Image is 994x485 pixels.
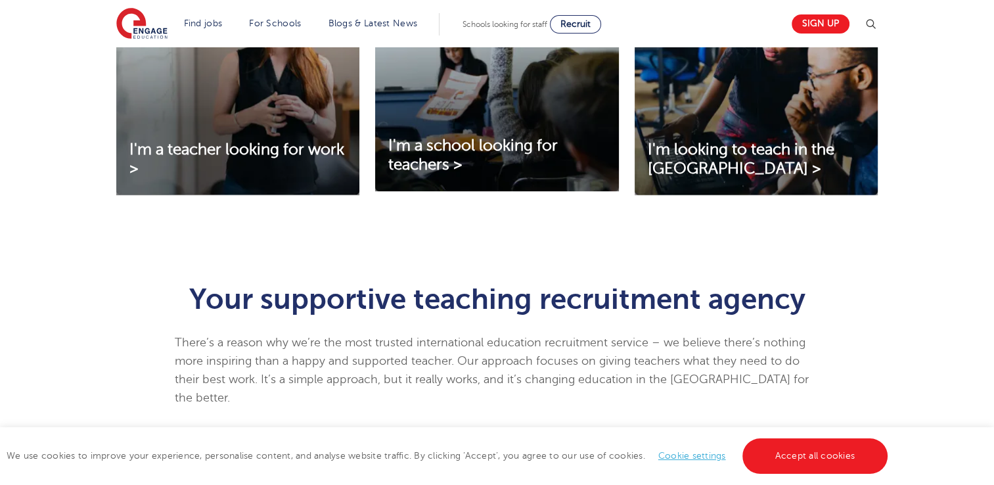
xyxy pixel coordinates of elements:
[175,285,819,313] h1: Your supportive teaching recruitment agency
[175,336,809,404] span: There’s a reason why we’re the most trusted international education recruitment service – we beli...
[742,438,888,474] a: Accept all cookies
[328,18,418,28] a: Blogs & Latest News
[249,18,301,28] a: For Schools
[375,137,618,175] a: I'm a school looking for teachers >
[463,20,547,29] span: Schools looking for staff
[792,14,849,34] a: Sign up
[184,18,223,28] a: Find jobs
[388,137,558,173] span: I'm a school looking for teachers >
[560,19,591,29] span: Recruit
[550,15,601,34] a: Recruit
[116,8,168,41] img: Engage Education
[635,141,878,179] a: I'm looking to teach in the [GEOGRAPHIC_DATA] >
[648,141,834,177] span: I'm looking to teach in the [GEOGRAPHIC_DATA] >
[129,141,344,177] span: I'm a teacher looking for work >
[116,141,359,179] a: I'm a teacher looking for work >
[7,451,891,461] span: We use cookies to improve your experience, personalise content, and analyse website traffic. By c...
[658,451,726,461] a: Cookie settings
